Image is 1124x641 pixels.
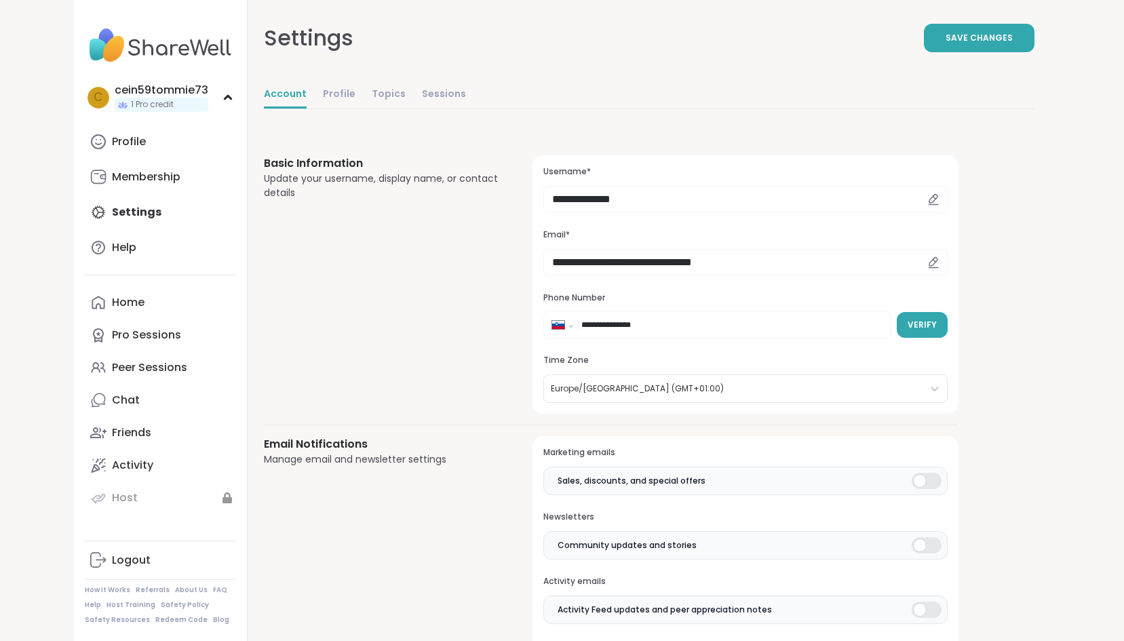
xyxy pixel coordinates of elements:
h3: Activity emails [543,576,947,587]
a: Friends [85,416,236,449]
a: Help [85,231,236,264]
button: Verify [897,312,948,338]
span: Save Changes [946,32,1013,44]
a: Pro Sessions [85,319,236,351]
a: Membership [85,161,236,193]
a: Safety Resources [85,615,150,625]
h3: Email* [543,229,947,241]
a: Redeem Code [155,615,208,625]
h3: Username* [543,166,947,178]
div: Pro Sessions [112,328,181,343]
a: FAQ [213,585,227,595]
a: Profile [323,81,355,109]
div: Chat [112,393,140,408]
a: Help [85,600,101,610]
a: Account [264,81,307,109]
span: Sales, discounts, and special offers [558,475,705,487]
a: Blog [213,615,229,625]
a: Host Training [106,600,155,610]
span: Verify [908,319,937,331]
a: Profile [85,125,236,158]
div: Membership [112,170,180,184]
span: Activity Feed updates and peer appreciation notes [558,604,772,616]
div: Peer Sessions [112,360,187,375]
a: Logout [85,544,236,577]
div: Help [112,240,136,255]
h3: Basic Information [264,155,501,172]
span: c [94,89,102,106]
div: Profile [112,134,146,149]
a: Referrals [136,585,170,595]
div: Settings [264,22,353,54]
div: Host [112,490,138,505]
h3: Time Zone [543,355,947,366]
span: Community updates and stories [558,539,697,551]
div: Logout [112,553,151,568]
h3: Email Notifications [264,436,501,452]
button: Save Changes [924,24,1034,52]
div: Home [112,295,144,310]
a: Peer Sessions [85,351,236,384]
div: Activity [112,458,153,473]
a: About Us [175,585,208,595]
img: ShareWell Nav Logo [85,22,236,69]
a: Sessions [422,81,466,109]
h3: Newsletters [543,511,947,523]
span: 1 Pro credit [131,99,174,111]
a: Chat [85,384,236,416]
a: How It Works [85,585,130,595]
div: Update your username, display name, or contact details [264,172,501,200]
div: cein59tommie73 [115,83,208,98]
a: Safety Policy [161,600,209,610]
a: Topics [372,81,406,109]
h3: Marketing emails [543,447,947,459]
div: Friends [112,425,151,440]
a: Host [85,482,236,514]
a: Home [85,286,236,319]
h3: Phone Number [543,292,947,304]
a: Activity [85,449,236,482]
div: Manage email and newsletter settings [264,452,501,467]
